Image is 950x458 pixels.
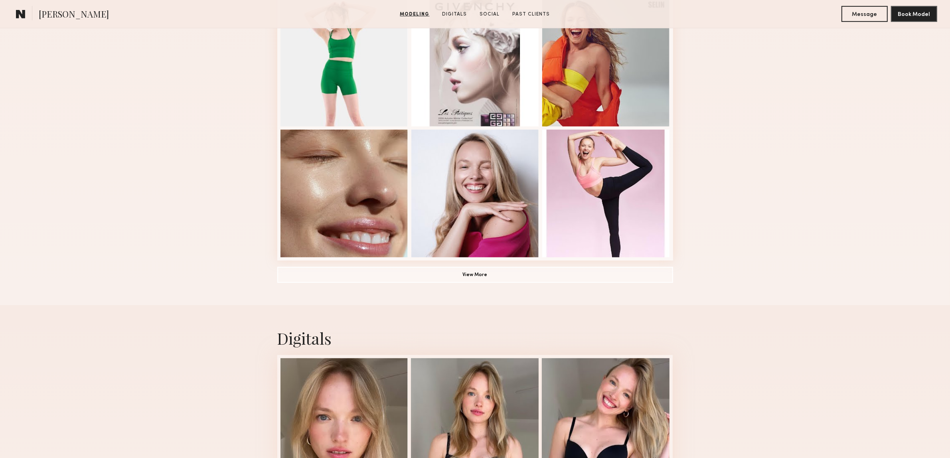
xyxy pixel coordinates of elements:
[277,328,673,349] div: Digitals
[891,10,937,17] a: Book Model
[510,11,553,18] a: Past Clients
[39,8,109,22] span: [PERSON_NAME]
[397,11,433,18] a: Modeling
[477,11,503,18] a: Social
[841,6,888,22] button: Message
[277,267,673,283] button: View More
[439,11,470,18] a: Digitals
[891,6,937,22] button: Book Model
